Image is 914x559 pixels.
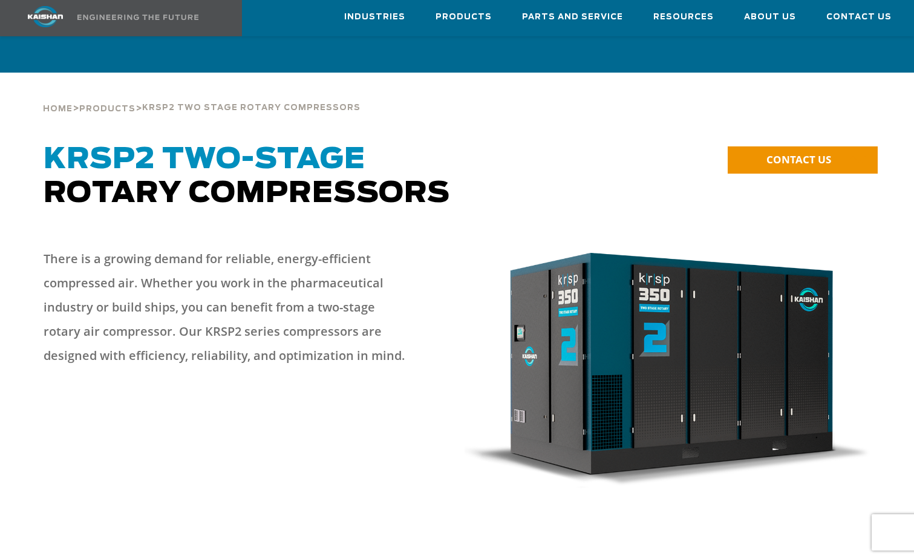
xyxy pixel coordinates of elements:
[744,10,796,24] span: About Us
[766,152,831,166] span: CONTACT US
[43,105,73,113] span: Home
[344,1,405,33] a: Industries
[436,10,492,24] span: Products
[826,10,892,24] span: Contact Us
[43,73,361,119] div: > >
[344,10,405,24] span: Industries
[142,104,361,112] span: krsp2 two stage rotary compressors
[43,103,73,114] a: Home
[653,10,714,24] span: Resources
[44,145,365,174] span: KRSP2 Two-Stage
[653,1,714,33] a: Resources
[465,253,871,489] img: krsp350
[522,1,623,33] a: Parts and Service
[744,1,796,33] a: About Us
[44,247,408,368] p: There is a growing demand for reliable, energy-efficient compressed air. Whether you work in the ...
[436,1,492,33] a: Products
[728,146,878,174] a: CONTACT US
[522,10,623,24] span: Parts and Service
[79,105,135,113] span: Products
[77,15,198,20] img: Engineering the future
[44,145,450,208] span: Rotary Compressors
[79,103,135,114] a: Products
[826,1,892,33] a: Contact Us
